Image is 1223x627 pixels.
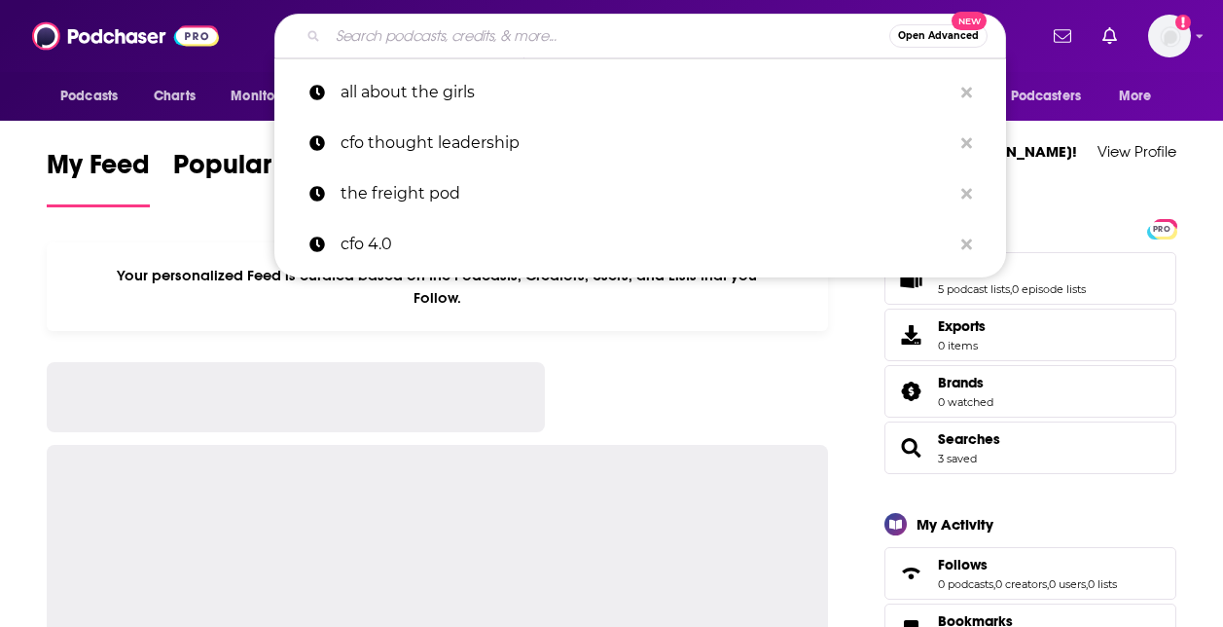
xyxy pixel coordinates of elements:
[891,265,930,292] a: Lists
[938,556,988,573] span: Follows
[938,430,1000,448] a: Searches
[1095,19,1125,53] a: Show notifications dropdown
[217,78,325,115] button: open menu
[938,317,986,335] span: Exports
[884,252,1176,305] span: Lists
[884,547,1176,600] span: Follows
[1148,15,1191,57] button: Show profile menu
[60,83,118,110] span: Podcasts
[884,365,1176,418] span: Brands
[1012,282,1086,296] a: 0 episode lists
[988,83,1081,110] span: For Podcasters
[1150,222,1173,237] span: PRO
[341,219,952,270] p: cfo 4.0
[891,560,930,587] a: Follows
[889,24,988,48] button: Open AdvancedNew
[884,309,1176,361] a: Exports
[173,148,339,207] a: Popular Feed
[975,78,1109,115] button: open menu
[938,261,1086,278] a: Lists
[47,148,150,193] span: My Feed
[32,18,219,55] img: Podchaser - Follow, Share and Rate Podcasts
[1010,282,1012,296] span: ,
[952,12,987,30] span: New
[274,14,1006,58] div: Search podcasts, credits, & more...
[938,577,993,591] a: 0 podcasts
[274,67,1006,118] a: all about the girls
[1086,577,1088,591] span: ,
[938,556,1117,573] a: Follows
[274,168,1006,219] a: the freight pod
[995,577,1047,591] a: 0 creators
[884,422,1176,474] span: Searches
[1097,142,1176,161] a: View Profile
[341,67,952,118] p: all about the girls
[891,434,930,461] a: Searches
[938,395,993,409] a: 0 watched
[891,321,930,349] span: Exports
[917,515,993,534] div: My Activity
[328,20,889,52] input: Search podcasts, credits, & more...
[47,242,828,331] div: Your personalized Feed is curated based on the Podcasts, Creators, Users, and Lists that you Follow.
[938,339,986,352] span: 0 items
[1148,15,1191,57] span: Logged in as Padilla_3
[154,83,196,110] span: Charts
[1046,19,1079,53] a: Show notifications dropdown
[1049,577,1086,591] a: 0 users
[1150,220,1173,235] a: PRO
[938,374,984,391] span: Brands
[898,31,979,41] span: Open Advanced
[141,78,207,115] a: Charts
[173,148,339,193] span: Popular Feed
[1088,577,1117,591] a: 0 lists
[231,83,300,110] span: Monitoring
[1175,15,1191,30] svg: Add a profile image
[891,378,930,405] a: Brands
[1148,15,1191,57] img: User Profile
[1047,577,1049,591] span: ,
[938,452,977,465] a: 3 saved
[993,577,995,591] span: ,
[938,282,1010,296] a: 5 podcast lists
[274,118,1006,168] a: cfo thought leadership
[341,168,952,219] p: the freight pod
[1105,78,1176,115] button: open menu
[274,219,1006,270] a: cfo 4.0
[341,118,952,168] p: cfo thought leadership
[47,148,150,207] a: My Feed
[938,374,993,391] a: Brands
[1119,83,1152,110] span: More
[47,78,143,115] button: open menu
